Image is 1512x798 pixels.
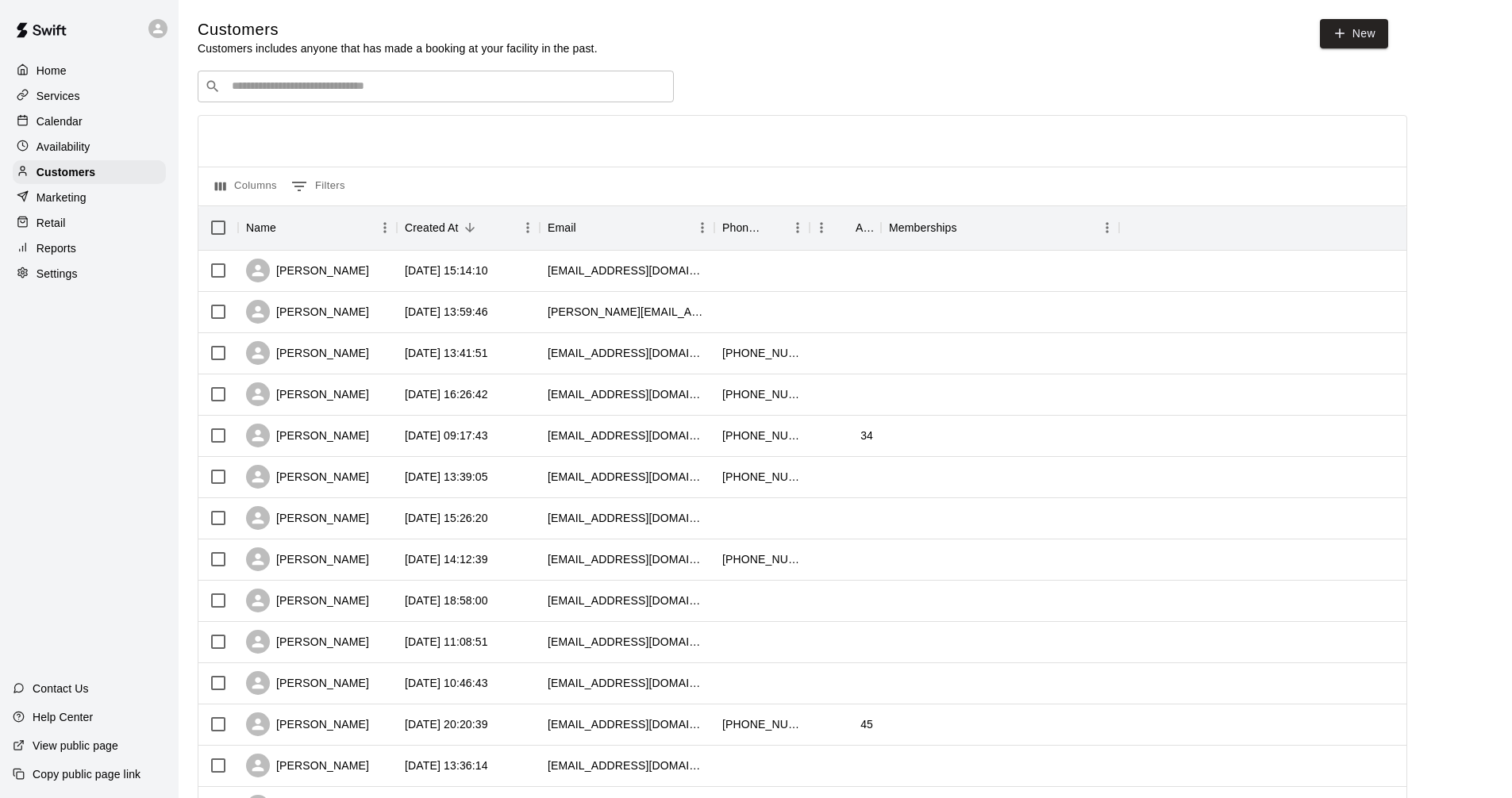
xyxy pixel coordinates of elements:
div: [PERSON_NAME] [246,424,369,447]
div: [PERSON_NAME] [246,589,369,612]
div: Created At [397,205,540,250]
div: +19058077176 [722,469,802,485]
div: [PERSON_NAME] [246,754,369,777]
div: Name [246,205,276,250]
button: Select columns [211,174,281,199]
p: Retail [37,215,66,231]
div: matsonally12@gmail.com [548,345,706,361]
div: Age [810,205,881,250]
div: Email [548,205,576,250]
a: New [1320,19,1388,48]
div: tclayton2000@hotmail.com [548,634,706,650]
div: 2025-08-07 14:12:39 [405,551,488,567]
div: duffmechanical@gmail.com [548,510,706,526]
div: lauramathhope@gmail.com [548,675,706,691]
p: Customers [37,164,95,180]
h5: Customers [198,19,598,40]
div: Phone Number [714,205,810,250]
div: 2025-08-07 15:26:20 [405,510,488,526]
a: Retail [13,211,166,235]
div: Phone Number [722,205,764,250]
a: Settings [13,262,166,286]
div: 2025-08-09 09:17:43 [405,428,488,443]
div: [PERSON_NAME] [246,671,369,695]
div: [PERSON_NAME] [246,382,369,406]
p: Settings [37,266,78,282]
div: clarkwestcot@cwcpa.ca [548,263,706,278]
div: [PERSON_NAME] [246,506,369,530]
div: justinpritchard04@gmail.com [548,551,706,567]
button: Sort [764,217,786,239]
a: Reports [13,236,166,260]
div: brad_bassett@crossroadsequipment.com [548,469,706,485]
a: Customers [13,160,166,184]
div: jess_johnson_26@hotmail.com [548,758,706,773]
a: Services [13,84,166,108]
div: jenkoala@hotmail.com [548,386,706,402]
div: 2025-08-10 16:26:42 [405,386,488,402]
p: Reports [37,240,76,256]
div: 2025-08-08 13:39:05 [405,469,488,485]
p: Copy public page link [33,766,140,782]
div: 34 [860,428,873,443]
div: 2025-08-12 15:14:10 [405,263,488,278]
div: 2025-08-04 20:20:39 [405,716,488,732]
button: Menu [810,216,833,240]
div: Name [238,205,397,250]
div: 2025-08-11 13:59:46 [405,304,488,320]
div: +17057875200 [722,386,802,402]
div: 2025-08-06 18:58:00 [405,593,488,608]
div: 2025-08-05 10:46:43 [405,675,488,691]
div: 45 [860,716,873,732]
a: Calendar [13,109,166,133]
a: Marketing [13,186,166,209]
button: Sort [576,217,598,239]
p: Customers includes anyone that has made a booking at your facility in the past. [198,40,598,56]
div: Age [856,205,873,250]
p: Help Center [33,709,93,725]
div: [PERSON_NAME] [246,259,369,282]
div: [PERSON_NAME] [246,465,369,489]
button: Sort [276,217,298,239]
button: Menu [1095,216,1119,240]
div: +17053945879 [722,716,802,732]
button: Sort [833,217,856,239]
div: jessiesalonen@hotmail.com [548,428,706,443]
p: Marketing [37,190,87,205]
div: [PERSON_NAME] [246,630,369,654]
p: View public page [33,738,118,754]
p: Contact Us [33,681,89,696]
div: +17053807712 [722,345,802,361]
div: Memberships [881,205,1119,250]
div: [PERSON_NAME] [246,547,369,571]
button: Menu [691,216,714,240]
button: Sort [459,217,481,239]
div: 2025-08-05 11:08:51 [405,634,488,650]
div: jeffchofman@hotmail.com [548,304,706,320]
div: 2025-08-11 13:41:51 [405,345,488,361]
p: Calendar [37,113,83,129]
button: Sort [957,217,979,239]
div: +17057169840 [722,551,802,567]
div: 2025-08-04 13:36:14 [405,758,488,773]
a: Home [13,59,166,82]
p: Availability [37,139,90,155]
div: [PERSON_NAME] [246,300,369,324]
div: +17053350994 [722,428,802,443]
div: Search customers by name or email [198,71,674,102]
button: Menu [786,216,810,240]
a: Availability [13,135,166,159]
div: Email [540,205,714,250]
button: Menu [373,216,397,240]
div: [PERSON_NAME] [246,712,369,736]
p: Home [37,63,67,79]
